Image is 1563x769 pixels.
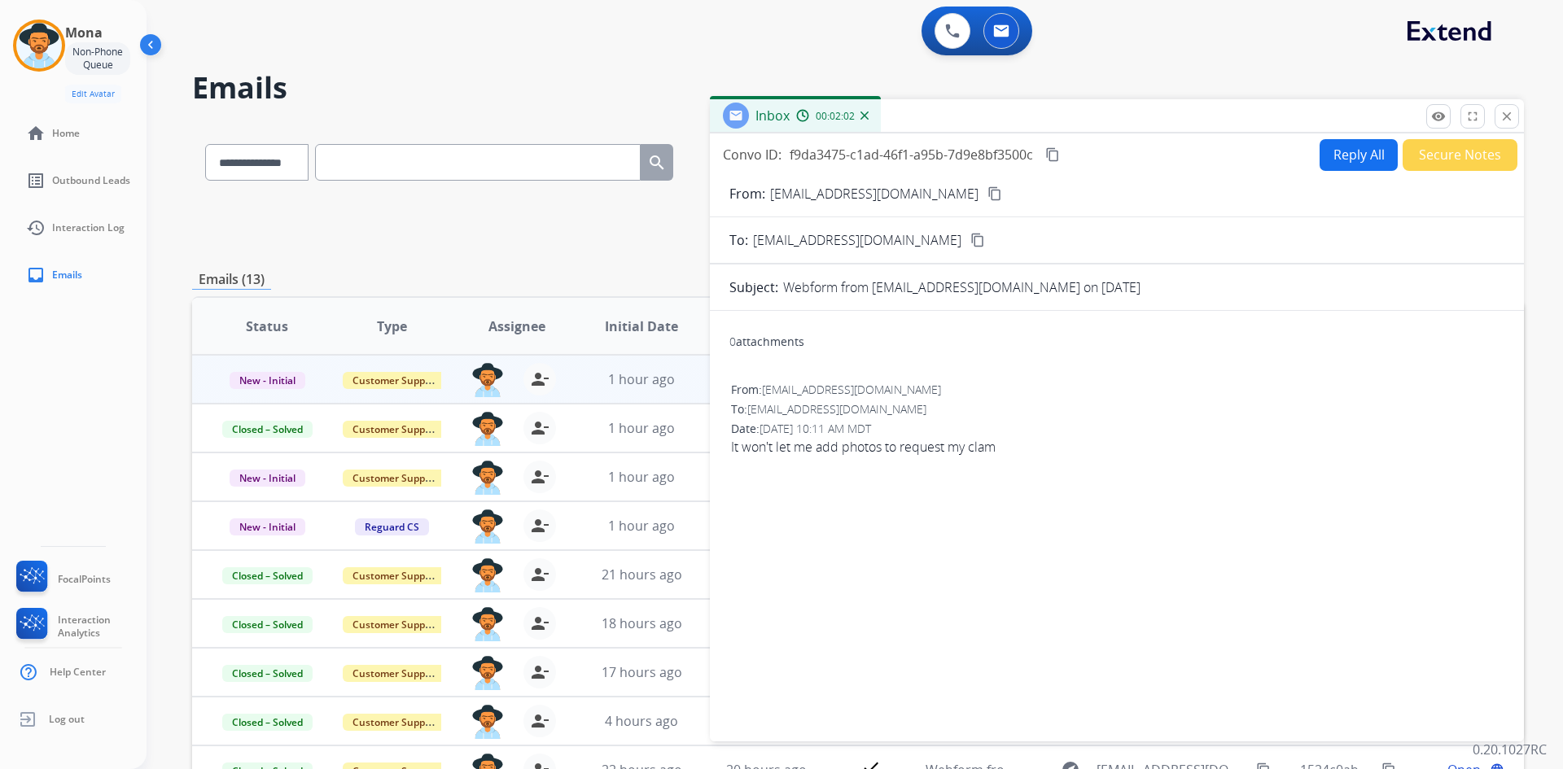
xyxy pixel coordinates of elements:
a: Interaction Analytics [13,608,147,645]
div: Date: [731,421,1503,437]
span: Customer Support [343,372,449,389]
div: To: [731,401,1503,417]
mat-icon: inbox [26,265,46,285]
span: f9da3475-c1ad-46f1-a95b-7d9e8bf3500c [790,146,1033,164]
mat-icon: content_copy [1045,147,1060,162]
span: 1 hour ago [608,370,675,388]
mat-icon: person_remove [530,516,549,535]
mat-icon: history [26,218,46,238]
span: Closed – Solved [222,421,313,438]
button: Edit Avatar [65,85,121,103]
mat-icon: person_remove [530,614,549,633]
span: Inbox [755,107,790,125]
img: agent-avatar [471,412,504,446]
span: New - Initial [230,518,305,535]
mat-icon: person_remove [530,418,549,438]
span: Closed – Solved [222,714,313,731]
span: Interaction Log [52,221,125,234]
span: New - Initial [230,470,305,487]
span: Status [246,317,288,336]
p: To: [729,230,748,250]
span: Interaction Analytics [58,614,147,640]
mat-icon: person_remove [530,369,549,389]
mat-icon: content_copy [987,186,1002,201]
span: 21 hours ago [602,566,682,583]
mat-icon: person_remove [530,662,549,682]
mat-icon: person_remove [530,711,549,731]
span: Home [52,127,80,140]
p: From: [729,184,765,203]
span: Assignee [488,317,545,336]
span: 4 hours ago [605,712,678,730]
span: [EMAIL_ADDRESS][DOMAIN_NAME] [762,382,941,397]
img: agent-avatar [471,363,504,397]
span: 17 hours ago [602,663,682,681]
div: attachments [729,334,804,350]
p: Subject: [729,277,778,297]
button: Reply All [1320,139,1398,171]
a: FocalPoints [13,561,111,598]
span: 1 hour ago [608,419,675,437]
p: Emails (13) [192,269,271,290]
h3: Mona [65,23,103,42]
img: agent-avatar [471,558,504,592]
mat-icon: person_remove [530,565,549,584]
span: Customer Support [343,665,449,682]
span: Emails [52,269,82,282]
span: Customer Support [343,421,449,438]
mat-icon: person_remove [530,467,549,487]
span: Customer Support [343,470,449,487]
p: Webform from [EMAIL_ADDRESS][DOMAIN_NAME] on [DATE] [783,277,1141,297]
mat-icon: list_alt [26,171,46,190]
img: agent-avatar [471,705,504,739]
mat-icon: fullscreen [1465,109,1480,124]
img: agent-avatar [471,607,504,641]
span: Reguard CS [355,518,429,535]
img: avatar [16,23,62,68]
span: Closed – Solved [222,665,313,682]
span: Customer Support [343,567,449,584]
mat-icon: close [1500,109,1514,124]
span: Type [377,317,407,336]
span: It won't let me add photos to request my clam [731,437,1503,457]
span: [EMAIL_ADDRESS][DOMAIN_NAME] [753,230,961,250]
span: Closed – Solved [222,616,313,633]
span: Outbound Leads [52,174,130,187]
p: [EMAIL_ADDRESS][DOMAIN_NAME] [770,184,979,203]
span: 1 hour ago [608,517,675,535]
p: Convo ID: [723,145,781,164]
mat-icon: remove_red_eye [1431,109,1446,124]
h2: Emails [192,72,1524,104]
span: [EMAIL_ADDRESS][DOMAIN_NAME] [747,401,926,417]
div: Non-Phone Queue [65,42,130,75]
img: agent-avatar [471,461,504,495]
div: From: [731,382,1503,398]
span: Customer Support [343,616,449,633]
mat-icon: search [647,153,667,173]
span: Log out [49,713,85,726]
span: Initial Date [605,317,678,336]
span: Customer Support [343,714,449,731]
button: Secure Notes [1403,139,1517,171]
span: Help Center [50,666,106,679]
span: 18 hours ago [602,614,682,632]
span: 1 hour ago [608,468,675,486]
span: FocalPoints [58,573,111,586]
img: agent-avatar [471,509,504,544]
span: [DATE] 10:11 AM MDT [760,421,871,436]
p: 0.20.1027RC [1473,740,1547,759]
span: New - Initial [230,372,305,389]
mat-icon: content_copy [970,233,985,247]
span: 00:02:02 [816,110,855,123]
img: agent-avatar [471,656,504,690]
span: Closed – Solved [222,567,313,584]
span: 0 [729,334,736,349]
mat-icon: home [26,124,46,143]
